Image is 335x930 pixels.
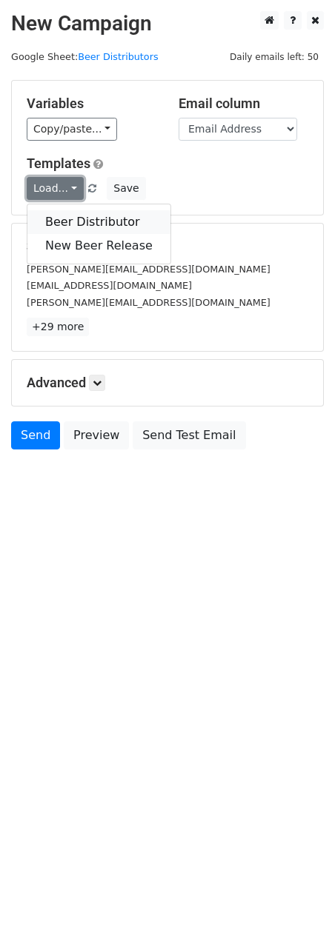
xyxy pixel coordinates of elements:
small: [EMAIL_ADDRESS][DOMAIN_NAME] [27,280,192,291]
h2: New Campaign [11,11,324,36]
small: Google Sheet: [11,51,159,62]
a: Copy/paste... [27,118,117,141]
span: Daily emails left: 50 [225,49,324,65]
h5: Email column [179,96,308,112]
a: Load... [27,177,84,200]
a: Templates [27,155,90,171]
a: Beer Distributor [27,210,170,234]
h5: Advanced [27,375,308,391]
button: Save [107,177,145,200]
h5: Variables [27,96,156,112]
a: Preview [64,421,129,449]
a: Beer Distributors [78,51,158,62]
iframe: Chat Widget [261,859,335,930]
a: New Beer Release [27,234,170,258]
a: Daily emails left: 50 [225,51,324,62]
a: +29 more [27,318,89,336]
small: [PERSON_NAME][EMAIL_ADDRESS][DOMAIN_NAME] [27,264,271,275]
small: [PERSON_NAME][EMAIL_ADDRESS][DOMAIN_NAME] [27,297,271,308]
a: Send Test Email [133,421,245,449]
a: Send [11,421,60,449]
